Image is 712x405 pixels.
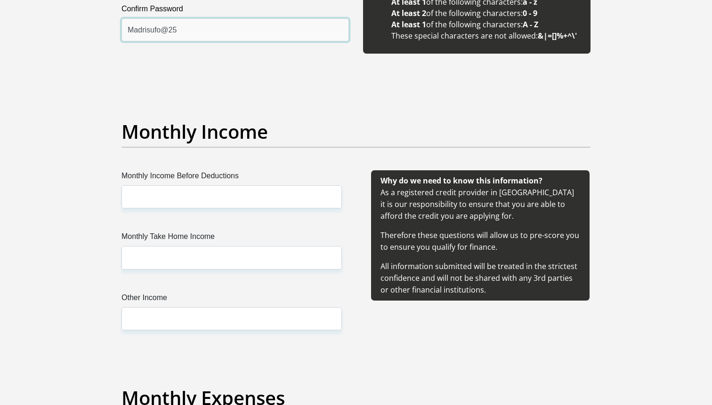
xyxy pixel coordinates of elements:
label: Other Income [121,292,342,307]
input: Monthly Income Before Deductions [121,185,342,208]
b: At least 1 [391,19,426,30]
input: Monthly Take Home Income [121,246,342,269]
label: Monthly Income Before Deductions [121,170,342,185]
input: Other Income [121,307,342,330]
label: Monthly Take Home Income [121,231,342,246]
h2: Monthly Income [121,120,591,143]
li: of the following characters: [391,8,581,19]
b: At least 2 [391,8,426,18]
b: Why do we need to know this information? [380,175,542,186]
span: As a registered credit provider in [GEOGRAPHIC_DATA] it is our responsibility to ensure that you ... [380,175,579,295]
b: 0 - 9 [523,8,537,18]
b: A - Z [523,19,538,30]
input: Confirm Password [121,18,349,41]
li: These special characters are not allowed: [391,30,581,41]
b: &|=[]%+^\' [538,31,577,41]
label: Confirm Password [121,3,349,18]
li: of the following characters: [391,19,581,30]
